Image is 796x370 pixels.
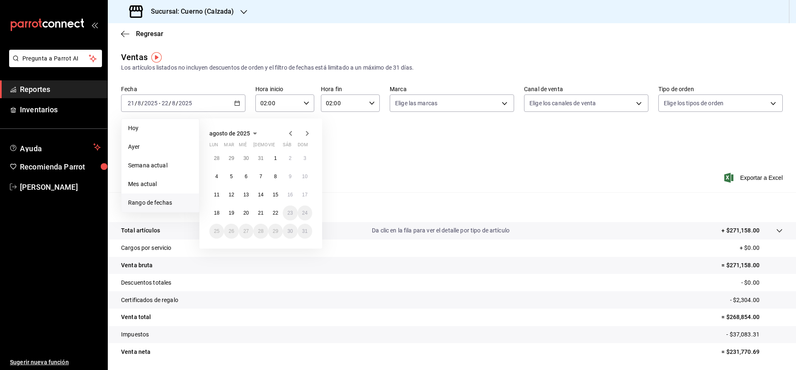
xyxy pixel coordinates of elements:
[209,128,260,138] button: agosto de 2025
[214,155,219,161] abbr: 28 de julio de 2025
[253,206,268,220] button: 21 de agosto de 2025
[239,169,253,184] button: 6 de agosto de 2025
[395,99,437,107] span: Elige las marcas
[721,261,783,270] p: = $271,158.00
[721,313,783,322] p: = $268,854.00
[283,169,297,184] button: 9 de agosto de 2025
[258,192,263,198] abbr: 14 de agosto de 2025
[726,330,783,339] p: - $37,083.31
[178,100,192,106] input: ----
[209,130,250,137] span: agosto de 2025
[253,142,302,151] abbr: jueves
[298,142,308,151] abbr: domingo
[268,151,283,166] button: 1 de agosto de 2025
[740,244,783,252] p: + $0.00
[255,86,314,92] label: Hora inicio
[268,187,283,202] button: 15 de agosto de 2025
[372,226,510,235] p: Da clic en la fila para ver el detalle por tipo de artículo
[253,187,268,202] button: 14 de agosto de 2025
[121,261,153,270] p: Venta bruta
[658,86,783,92] label: Tipo de orden
[121,226,160,235] p: Total artículos
[128,161,192,170] span: Semana actual
[228,155,234,161] abbr: 29 de julio de 2025
[228,228,234,234] abbr: 26 de agosto de 2025
[228,192,234,198] abbr: 12 de agosto de 2025
[128,124,192,133] span: Hoy
[10,358,101,367] span: Sugerir nueva función
[273,192,278,198] abbr: 15 de agosto de 2025
[137,100,141,106] input: --
[741,278,783,287] p: - $0.00
[289,174,291,179] abbr: 9 de agosto de 2025
[121,296,178,305] p: Certificados de regalo
[161,100,169,106] input: --
[239,142,247,151] abbr: miércoles
[209,187,224,202] button: 11 de agosto de 2025
[209,142,218,151] abbr: lunes
[253,224,268,239] button: 28 de agosto de 2025
[721,226,760,235] p: + $271,158.00
[224,187,238,202] button: 12 de agosto de 2025
[245,174,248,179] abbr: 6 de agosto de 2025
[298,206,312,220] button: 24 de agosto de 2025
[721,348,783,356] p: = $231,770.69
[239,151,253,166] button: 30 de julio de 2025
[243,192,249,198] abbr: 13 de agosto de 2025
[144,7,234,17] h3: Sucursal: Cuerno (Calzada)
[273,228,278,234] abbr: 29 de agosto de 2025
[224,224,238,239] button: 26 de agosto de 2025
[215,174,218,179] abbr: 4 de agosto de 2025
[176,100,178,106] span: /
[243,155,249,161] abbr: 30 de julio de 2025
[321,86,380,92] label: Hora fin
[298,151,312,166] button: 3 de agosto de 2025
[214,228,219,234] abbr: 25 de agosto de 2025
[289,155,291,161] abbr: 2 de agosto de 2025
[20,181,101,193] span: [PERSON_NAME]
[287,210,293,216] abbr: 23 de agosto de 2025
[169,100,171,106] span: /
[303,155,306,161] abbr: 3 de agosto de 2025
[298,187,312,202] button: 17 de agosto de 2025
[524,86,648,92] label: Canal de venta
[302,174,308,179] abbr: 10 de agosto de 2025
[268,142,275,151] abbr: viernes
[121,313,151,322] p: Venta total
[230,174,233,179] abbr: 5 de agosto de 2025
[243,210,249,216] abbr: 20 de agosto de 2025
[298,169,312,184] button: 10 de agosto de 2025
[274,174,277,179] abbr: 8 de agosto de 2025
[144,100,158,106] input: ----
[273,210,278,216] abbr: 22 de agosto de 2025
[121,51,148,63] div: Ventas
[268,169,283,184] button: 8 de agosto de 2025
[302,210,308,216] abbr: 24 de agosto de 2025
[390,86,514,92] label: Marca
[283,187,297,202] button: 16 de agosto de 2025
[239,187,253,202] button: 13 de agosto de 2025
[209,169,224,184] button: 4 de agosto de 2025
[258,155,263,161] abbr: 31 de julio de 2025
[209,151,224,166] button: 28 de julio de 2025
[121,348,150,356] p: Venta neta
[22,54,89,63] span: Pregunta a Parrot AI
[9,50,102,67] button: Pregunta a Parrot AI
[20,161,101,172] span: Recomienda Parrot
[283,151,297,166] button: 2 de agosto de 2025
[128,198,192,207] span: Rango de fechas
[283,224,297,239] button: 30 de agosto de 2025
[127,100,135,106] input: --
[121,63,783,72] div: Los artículos listados no incluyen descuentos de orden y el filtro de fechas está limitado a un m...
[121,86,245,92] label: Fecha
[224,142,234,151] abbr: martes
[214,210,219,216] abbr: 18 de agosto de 2025
[287,228,293,234] abbr: 30 de agosto de 2025
[228,210,234,216] abbr: 19 de agosto de 2025
[20,142,90,152] span: Ayuda
[151,52,162,63] img: Tooltip marker
[141,100,144,106] span: /
[121,278,171,287] p: Descuentos totales
[243,228,249,234] abbr: 27 de agosto de 2025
